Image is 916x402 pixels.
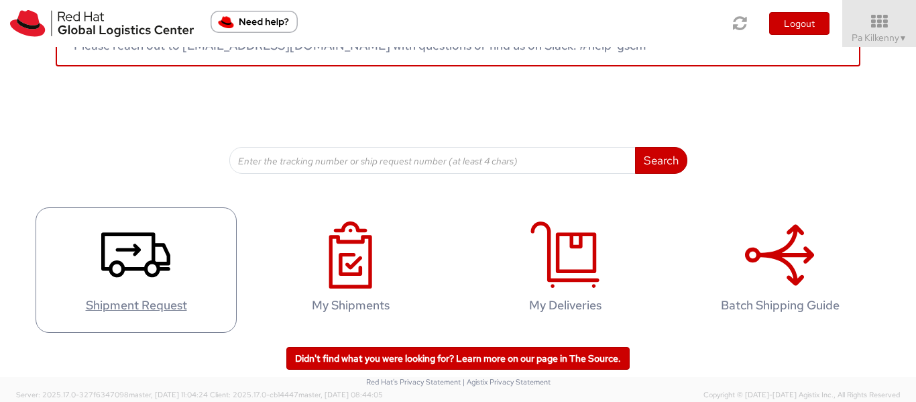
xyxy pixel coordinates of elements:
a: Batch Shipping Guide [679,207,880,333]
h4: Batch Shipping Guide [693,299,866,312]
button: Need help? [211,11,298,33]
span: Server: 2025.17.0-327f6347098 [16,390,208,399]
button: Logout [769,12,829,35]
button: Search [635,147,687,174]
input: Enter the tracking number or ship request number (at least 4 chars) [229,147,636,174]
h4: My Shipments [264,299,437,312]
a: My Shipments [250,207,451,333]
span: master, [DATE] 08:44:05 [298,390,383,399]
h4: My Deliveries [479,299,652,312]
a: Didn't find what you were looking for? Learn more on our page in The Source. [286,347,630,370]
span: Client: 2025.17.0-cb14447 [210,390,383,399]
span: Pa Kilkenny [852,32,907,44]
span: master, [DATE] 11:04:24 [129,390,208,399]
a: Red Hat's Privacy Statement [366,377,461,387]
a: My Deliveries [465,207,666,333]
img: rh-logistics-00dfa346123c4ec078e1.svg [10,10,194,37]
span: Copyright © [DATE]-[DATE] Agistix Inc., All Rights Reserved [703,390,900,401]
span: ▼ [899,33,907,44]
a: | Agistix Privacy Statement [463,377,551,387]
a: Shipment Request [36,207,237,333]
h4: Shipment Request [50,299,223,312]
